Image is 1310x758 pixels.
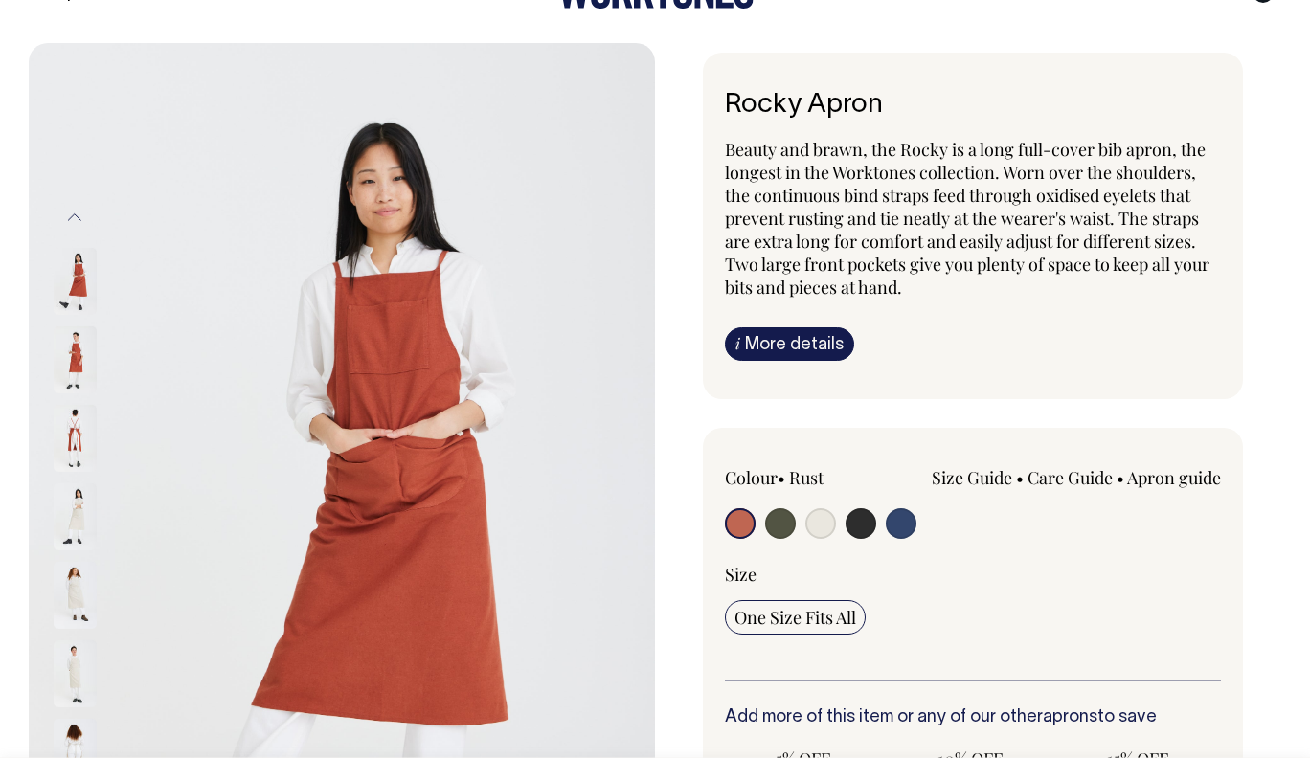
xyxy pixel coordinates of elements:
[725,466,923,489] div: Colour
[725,563,1221,586] div: Size
[1117,466,1124,489] span: •
[1127,466,1221,489] a: Apron guide
[54,247,97,314] img: rust
[54,404,97,471] img: rust
[725,91,1221,121] h6: Rocky Apron
[789,466,824,489] label: Rust
[734,606,856,629] span: One Size Fits All
[1028,466,1113,489] a: Care Guide
[725,600,866,635] input: One Size Fits All
[54,482,97,549] img: natural
[1016,466,1024,489] span: •
[735,333,740,353] span: i
[54,561,97,628] img: natural
[725,327,854,361] a: iMore details
[725,708,1221,727] h6: Add more of this item or any of our other to save
[725,138,1209,299] span: Beauty and brawn, the Rocky is a long full-cover bib apron, the longest in the Worktones collecti...
[932,466,1012,489] a: Size Guide
[54,639,97,706] img: natural
[60,196,89,239] button: Previous
[54,325,97,392] img: rust
[1043,709,1097,725] a: aprons
[778,466,785,489] span: •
